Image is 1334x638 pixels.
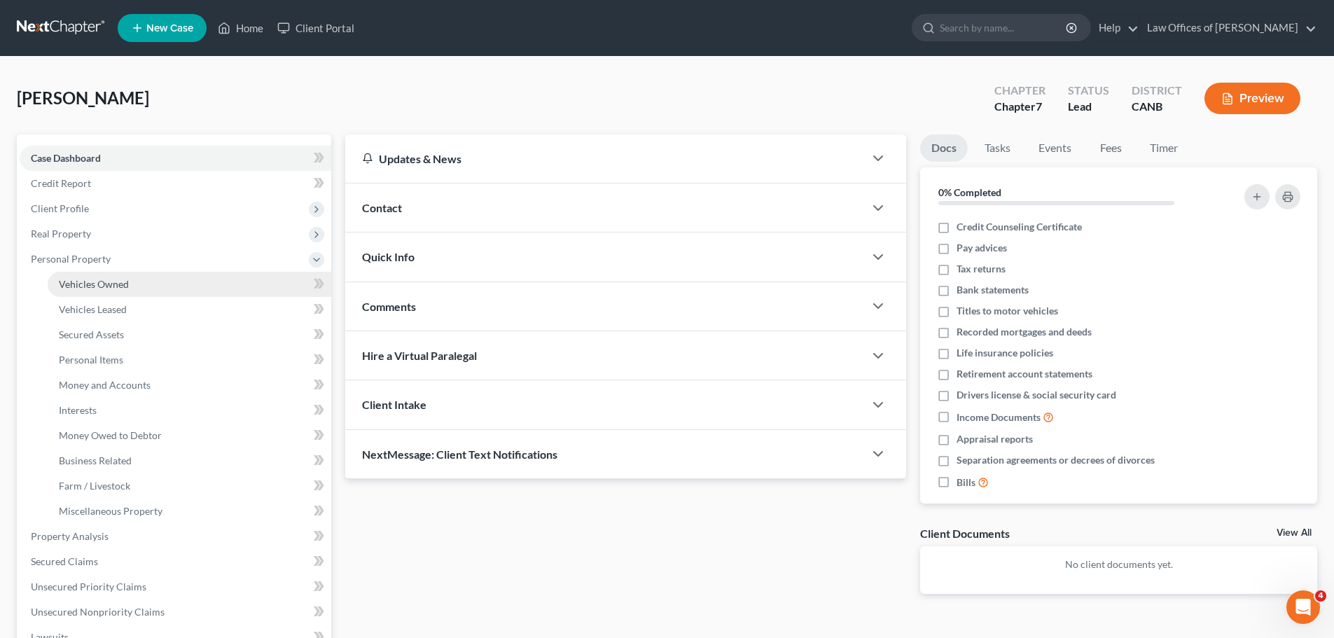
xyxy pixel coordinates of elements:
span: Vehicles Owned [59,278,129,290]
a: Tasks [973,134,1022,162]
a: Property Analysis [20,524,331,549]
a: Fees [1088,134,1133,162]
span: Retirement account statements [957,367,1092,381]
a: Personal Items [48,347,331,373]
span: Tax returns [957,262,1006,276]
a: Miscellaneous Property [48,499,331,524]
span: Life insurance policies [957,346,1053,360]
div: Chapter [994,99,1045,115]
span: Titles to motor vehicles [957,304,1058,318]
span: Unsecured Priority Claims [31,581,146,592]
span: Recorded mortgages and deeds [957,325,1092,339]
span: Comments [362,300,416,313]
span: [PERSON_NAME] [17,88,149,108]
a: Secured Claims [20,549,331,574]
span: Business Related [59,455,132,466]
button: Preview [1204,83,1300,114]
strong: 0% Completed [938,186,1001,198]
span: 4 [1315,590,1326,602]
span: Credit Report [31,177,91,189]
span: Client Intake [362,398,426,411]
a: Case Dashboard [20,146,331,171]
a: Unsecured Nonpriority Claims [20,599,331,625]
a: Docs [920,134,968,162]
div: CANB [1132,99,1182,115]
span: Property Analysis [31,530,109,542]
span: Drivers license & social security card [957,388,1116,402]
span: Money and Accounts [59,379,151,391]
a: Events [1027,134,1083,162]
span: Bills [957,476,975,490]
div: Status [1068,83,1109,99]
a: Vehicles Leased [48,297,331,322]
div: Chapter [994,83,1045,99]
span: Money Owed to Debtor [59,429,162,441]
span: Contact [362,201,402,214]
span: Separation agreements or decrees of divorces [957,453,1155,467]
span: Real Property [31,228,91,240]
a: Client Portal [270,15,361,41]
a: Help [1092,15,1139,41]
span: Quick Info [362,250,415,263]
span: New Case [146,23,193,34]
div: Client Documents [920,526,1010,541]
span: Unsecured Nonpriority Claims [31,606,165,618]
span: Case Dashboard [31,152,101,164]
a: Credit Report [20,171,331,196]
span: NextMessage: Client Text Notifications [362,448,557,461]
span: Hire a Virtual Paralegal [362,349,477,362]
span: Credit Counseling Certificate [957,220,1082,234]
a: Law Offices of [PERSON_NAME] [1140,15,1316,41]
a: Money and Accounts [48,373,331,398]
a: Vehicles Owned [48,272,331,297]
a: Timer [1139,134,1189,162]
span: Personal Items [59,354,123,366]
span: Bank statements [957,283,1029,297]
div: Updates & News [362,151,847,166]
div: District [1132,83,1182,99]
span: Income Documents [957,410,1041,424]
a: Unsecured Priority Claims [20,574,331,599]
a: Business Related [48,448,331,473]
div: Lead [1068,99,1109,115]
span: Pay advices [957,241,1007,255]
p: No client documents yet. [931,557,1306,571]
span: Client Profile [31,202,89,214]
span: Interests [59,404,97,416]
span: 7 [1036,99,1042,113]
span: Miscellaneous Property [59,505,162,517]
a: Home [211,15,270,41]
span: Personal Property [31,253,111,265]
a: Secured Assets [48,322,331,347]
a: Money Owed to Debtor [48,423,331,448]
iframe: Intercom live chat [1286,590,1320,624]
span: Secured Claims [31,555,98,567]
span: Vehicles Leased [59,303,127,315]
span: Farm / Livestock [59,480,130,492]
a: View All [1277,528,1312,538]
span: Secured Assets [59,328,124,340]
a: Interests [48,398,331,423]
a: Farm / Livestock [48,473,331,499]
input: Search by name... [940,15,1068,41]
span: Appraisal reports [957,432,1033,446]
